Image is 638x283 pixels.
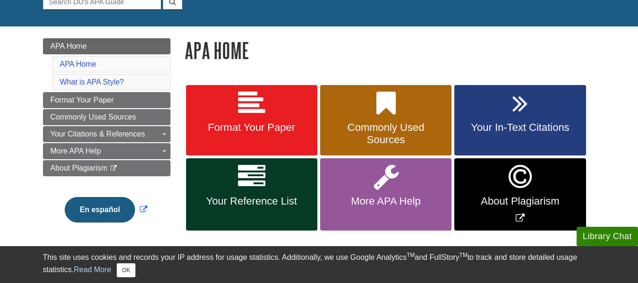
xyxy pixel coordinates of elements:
[60,78,124,86] a: What is APA Style?
[459,252,468,258] sup: TM
[51,164,108,172] span: About Plagiarism
[62,206,150,214] a: Link opens in new window
[51,96,114,104] span: Format Your Paper
[43,109,170,125] a: Commonly Used Sources
[60,60,96,68] a: APA Home
[320,85,451,156] a: Commonly Used Sources
[43,38,170,54] a: APA Home
[577,227,638,246] button: Library Chat
[65,197,135,223] button: En español
[117,263,135,277] button: Close
[43,126,170,142] a: Your Citations & References
[320,158,451,231] a: More APA Help
[454,158,586,231] a: Link opens in new window
[193,195,310,207] span: Your Reference List
[110,165,118,172] i: This link opens in a new window
[43,252,595,277] div: This site uses cookies and records your IP address for usage statistics. Additionally, we use Goo...
[407,252,415,258] sup: TM
[74,266,111,274] a: Read More
[51,113,136,121] span: Commonly Used Sources
[51,147,101,155] span: More APA Help
[327,121,444,146] span: Commonly Used Sources
[461,195,578,207] span: About Plagiarism
[43,160,170,176] a: About Plagiarism
[51,130,145,138] span: Your Citations & References
[327,195,444,207] span: More APA Help
[51,42,87,50] span: APA Home
[193,121,310,134] span: Format Your Paper
[185,38,595,62] h1: APA Home
[43,38,170,239] div: Guide Page Menu
[186,158,317,231] a: Your Reference List
[43,143,170,159] a: More APA Help
[454,85,586,156] a: Your In-Text Citations
[186,85,317,156] a: Format Your Paper
[461,121,578,134] span: Your In-Text Citations
[43,92,170,108] a: Format Your Paper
